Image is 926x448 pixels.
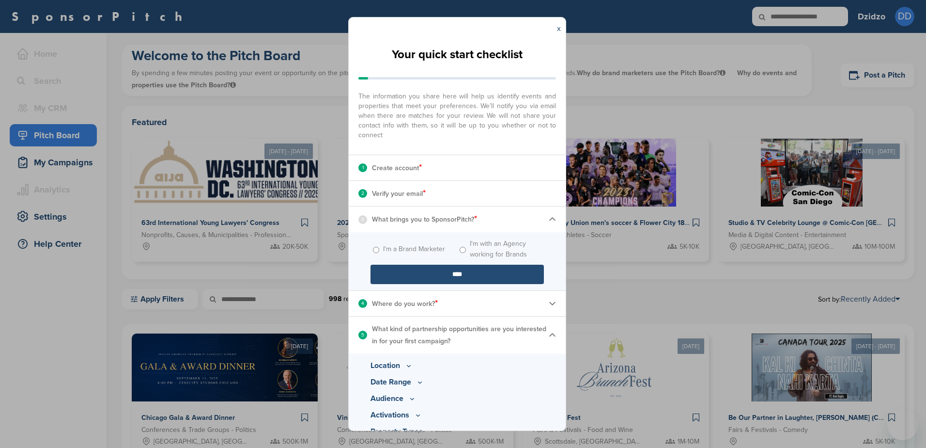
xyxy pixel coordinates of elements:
div: 4 [358,299,367,308]
img: Checklist arrow 1 [549,216,556,223]
p: Audience [370,393,544,404]
p: Create account [372,161,422,174]
p: Date Range [370,376,544,388]
a: x [557,24,561,33]
p: Activations [370,409,544,421]
p: What kind of partnership opportunities are you interested in for your first campaign? [372,323,549,347]
div: 5 [358,331,367,339]
img: Checklist arrow 2 [549,300,556,307]
p: Location [370,360,544,371]
label: I'm with an Agency working for Brands [470,239,544,260]
p: Verify your email [372,187,426,200]
div: 2 [358,189,367,198]
div: 3 [358,215,367,224]
label: I'm a Brand Marketer [383,244,445,255]
p: Where do you work? [372,297,438,310]
p: Property Types [370,426,544,437]
span: The information you share here will help us identify events and properties that meet your prefere... [358,87,556,140]
iframe: Button to launch messaging window [887,409,918,440]
div: 1 [358,163,367,172]
h2: Your quick start checklist [392,44,523,65]
p: What brings you to SponsorPitch? [372,213,477,225]
img: Checklist arrow 1 [549,332,556,339]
